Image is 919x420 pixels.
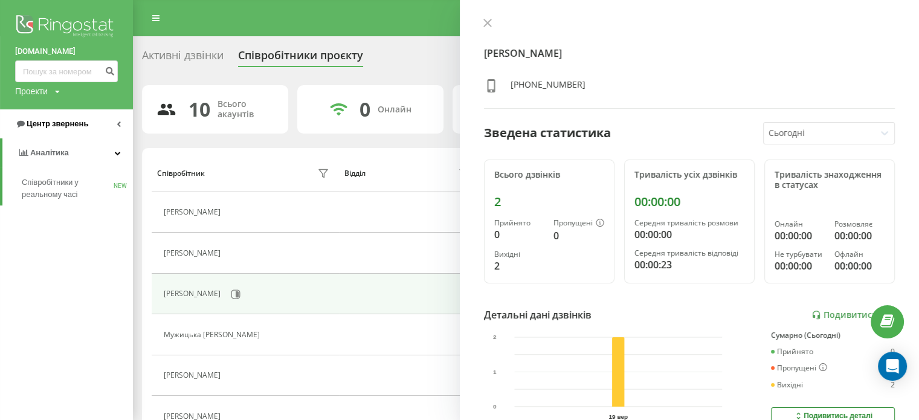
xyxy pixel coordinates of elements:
[494,227,544,242] div: 0
[344,169,366,178] div: Відділ
[22,176,114,201] span: Співробітники у реальному часі
[891,347,895,356] div: 0
[164,208,224,216] div: [PERSON_NAME]
[775,228,825,243] div: 00:00:00
[553,219,604,228] div: Пропущені
[834,259,885,273] div: 00:00:00
[553,228,604,243] div: 0
[771,331,895,340] div: Сумарно (Сьогодні)
[164,289,224,298] div: [PERSON_NAME]
[891,381,895,389] div: 2
[493,404,497,410] text: 0
[22,172,133,205] a: Співробітники у реальному часіNEW
[238,49,363,68] div: Співробітники проєкту
[15,60,118,82] input: Пошук за номером
[164,249,224,257] div: [PERSON_NAME]
[15,45,118,57] a: [DOMAIN_NAME]
[484,308,592,322] div: Детальні дані дзвінків
[634,170,744,180] div: Тривалість усіх дзвінків
[484,46,895,60] h4: [PERSON_NAME]
[634,249,744,257] div: Середня тривалість відповіді
[494,250,544,259] div: Вихідні
[811,310,895,320] a: Подивитись звіт
[30,148,69,157] span: Аналiтика
[608,413,628,420] text: 19 вер
[511,79,585,96] div: [PHONE_NUMBER]
[834,250,885,259] div: Офлайн
[2,138,133,167] a: Аналiтика
[218,99,274,120] div: Всього акаунтів
[775,220,825,228] div: Онлайн
[164,371,224,380] div: [PERSON_NAME]
[189,98,210,121] div: 10
[493,334,497,341] text: 2
[484,124,611,142] div: Зведена статистика
[15,12,118,42] img: Ringostat logo
[775,170,885,190] div: Тривалість знаходження в статусах
[634,195,744,209] div: 00:00:00
[771,363,827,373] div: Пропущені
[494,219,544,227] div: Прийнято
[771,381,803,389] div: Вихідні
[834,228,885,243] div: 00:00:00
[771,347,813,356] div: Прийнято
[775,250,825,259] div: Не турбувати
[493,369,497,375] text: 1
[378,105,411,115] div: Онлайн
[164,331,263,339] div: Мужицька [PERSON_NAME]
[27,119,88,128] span: Центр звернень
[494,259,544,273] div: 2
[15,85,48,97] div: Проекти
[494,170,604,180] div: Всього дзвінків
[634,219,744,227] div: Середня тривалість розмови
[360,98,370,121] div: 0
[142,49,224,68] div: Активні дзвінки
[634,257,744,272] div: 00:00:23
[878,352,907,381] div: Open Intercom Messenger
[834,220,885,228] div: Розмовляє
[634,227,744,242] div: 00:00:00
[157,169,205,178] div: Співробітник
[494,195,604,209] div: 2
[775,259,825,273] div: 00:00:00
